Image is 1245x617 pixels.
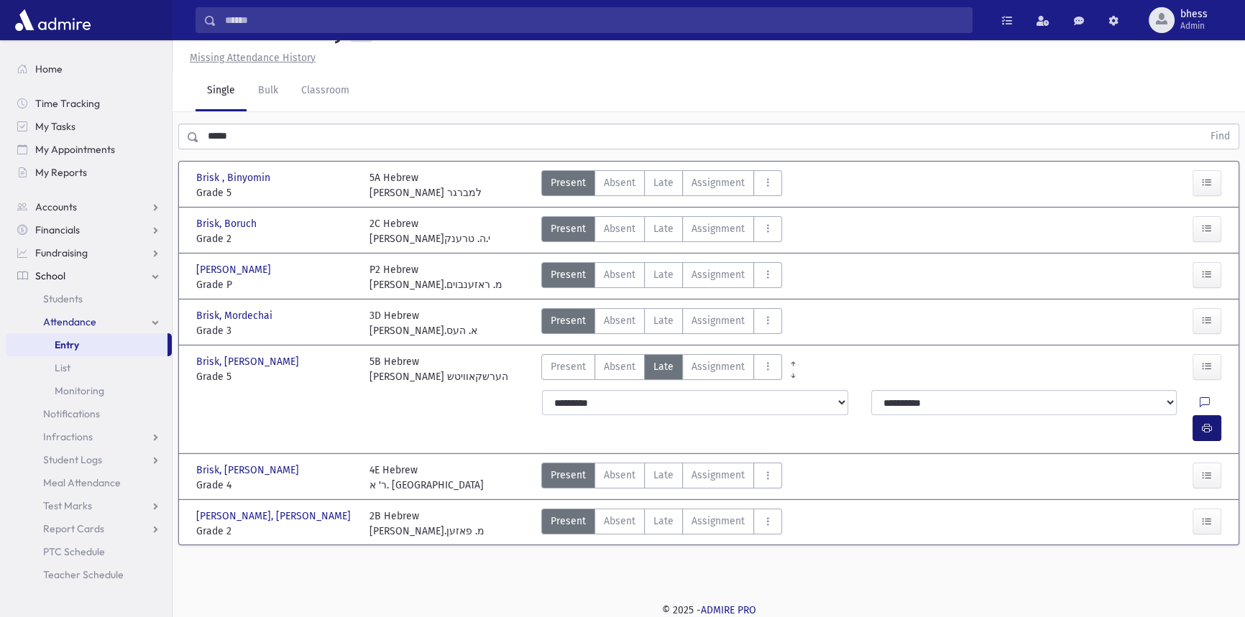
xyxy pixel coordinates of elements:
[196,463,302,478] span: Brisk, [PERSON_NAME]
[653,313,674,328] span: Late
[692,221,745,236] span: Assignment
[6,195,172,218] a: Accounts
[196,369,355,384] span: Grade 5
[604,313,635,328] span: Absent
[43,430,93,443] span: Infractions
[541,262,782,292] div: AttTypes
[653,468,674,483] span: Late
[692,175,745,190] span: Assignment
[6,402,172,425] a: Notifications
[6,310,172,333] a: Attendance
[692,359,745,374] span: Assignment
[604,514,635,529] span: Absent
[196,524,355,539] span: Grade 2
[653,514,674,529] span: Late
[247,71,290,111] a: Bulk
[196,354,302,369] span: Brisk, [PERSON_NAME]
[35,166,87,179] span: My Reports
[604,359,635,374] span: Absent
[653,175,674,190] span: Late
[369,509,484,539] div: 2B Hebrew [PERSON_NAME].מ. פאזען
[43,407,100,420] span: Notifications
[196,231,355,246] span: Grade 2
[604,175,635,190] span: Absent
[35,97,100,110] span: Time Tracking
[541,463,782,493] div: AttTypes
[43,568,124,581] span: Teacher Schedule
[196,509,354,524] span: [PERSON_NAME], [PERSON_NAME]
[6,494,172,517] a: Test Marks
[551,514,586,529] span: Present
[6,540,172,563] a: PTC Schedule
[43,499,92,512] span: Test Marks
[6,241,172,264] a: Fundraising
[35,143,115,156] span: My Appointments
[604,267,635,282] span: Absent
[369,463,484,493] div: 4E Hebrew ר' א. [GEOGRAPHIC_DATA]
[369,354,508,384] div: 5B Hebrew [PERSON_NAME] הערשקאוויטש
[1180,9,1208,20] span: bhess
[692,313,745,328] span: Assignment
[196,185,355,200] span: Grade 5
[196,277,355,292] span: Grade P
[35,200,77,213] span: Accounts
[604,221,635,236] span: Absent
[43,476,121,489] span: Meal Attendance
[541,170,782,200] div: AttTypes
[43,315,96,328] span: Attendance
[604,468,635,483] span: Absent
[692,514,745,529] span: Assignment
[35,120,75,133] span: My Tasks
[369,308,477,338] div: 3D Hebrew [PERSON_NAME].א. העס
[12,6,94,34] img: AdmirePro
[55,338,79,351] span: Entry
[551,175,586,190] span: Present
[43,292,83,305] span: Students
[6,57,172,80] a: Home
[653,267,674,282] span: Late
[43,453,102,466] span: Student Logs
[1202,124,1239,149] button: Find
[541,354,782,384] div: AttTypes
[290,71,361,111] a: Classroom
[1180,20,1208,32] span: Admin
[6,115,172,138] a: My Tasks
[216,7,972,33] input: Search
[6,356,172,379] a: List
[551,221,586,236] span: Present
[6,563,172,586] a: Teacher Schedule
[6,287,172,310] a: Students
[35,269,65,282] span: School
[55,384,104,397] span: Monitoring
[35,223,80,236] span: Financials
[6,471,172,494] a: Meal Attendance
[196,170,273,185] span: Brisk , Binyomin
[6,333,167,356] a: Entry
[369,170,482,200] div: 5A Hebrew [PERSON_NAME] למברגר
[6,264,172,287] a: School
[55,361,70,374] span: List
[653,359,674,374] span: Late
[6,448,172,471] a: Student Logs
[35,246,88,259] span: Fundraising
[551,267,586,282] span: Present
[184,52,316,64] a: Missing Attendance History
[6,218,172,241] a: Financials
[196,262,274,277] span: [PERSON_NAME]
[196,323,355,338] span: Grade 3
[196,478,355,493] span: Grade 4
[692,267,745,282] span: Assignment
[43,545,105,558] span: PTC Schedule
[6,161,172,184] a: My Reports
[196,71,247,111] a: Single
[190,52,316,64] u: Missing Attendance History
[35,62,63,75] span: Home
[551,359,586,374] span: Present
[369,216,490,246] div: 2C Hebrew [PERSON_NAME]י.ה. טרענק
[551,468,586,483] span: Present
[6,517,172,540] a: Report Cards
[6,92,172,115] a: Time Tracking
[541,216,782,246] div: AttTypes
[369,262,502,292] div: P2 Hebrew [PERSON_NAME].מ. ראזענבוים
[692,468,745,483] span: Assignment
